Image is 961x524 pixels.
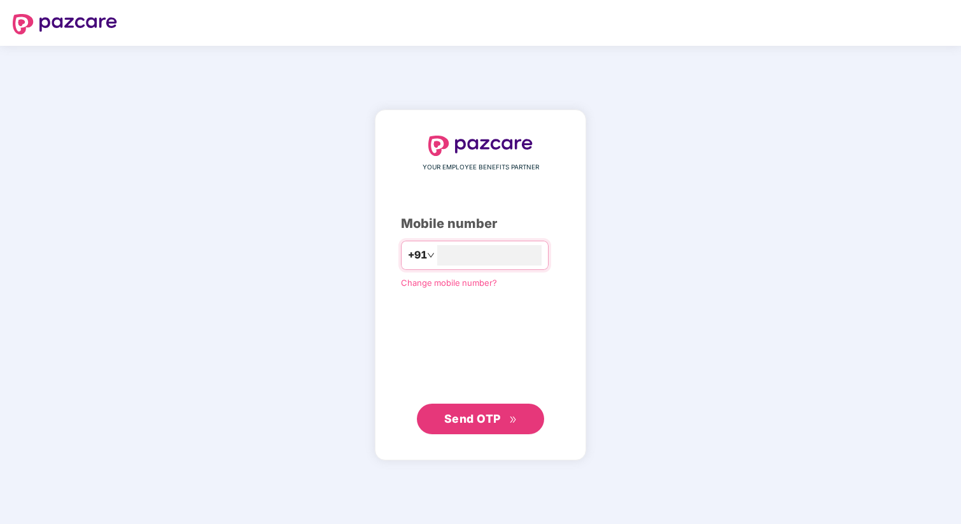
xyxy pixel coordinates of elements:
[401,278,497,288] a: Change mobile number?
[408,247,427,263] span: +91
[509,416,517,424] span: double-right
[423,162,539,173] span: YOUR EMPLOYEE BENEFITS PARTNER
[13,14,117,34] img: logo
[427,251,435,259] span: down
[428,136,533,156] img: logo
[401,214,560,234] div: Mobile number
[417,404,544,434] button: Send OTPdouble-right
[444,412,501,425] span: Send OTP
